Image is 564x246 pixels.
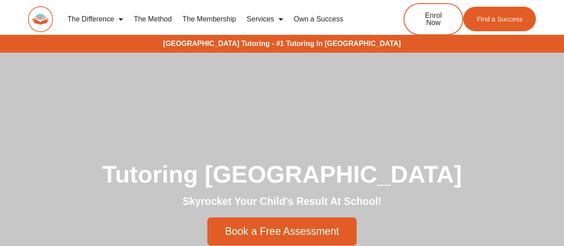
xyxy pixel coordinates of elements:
a: Find a Success [463,7,536,31]
a: The Difference [62,9,128,29]
a: Services [241,9,288,29]
a: Enrol Now [403,3,463,35]
nav: Menu [62,9,374,29]
a: Book a Free Assessment [207,217,357,246]
a: Own a Success [288,9,349,29]
span: Enrol Now [418,12,449,26]
h1: Tutoring [GEOGRAPHIC_DATA] [33,162,532,186]
span: Book a Free Assessment [225,226,339,237]
a: The Membership [177,9,241,29]
span: Find a Success [477,16,523,22]
h2: Skyrocket Your Child's Result At School! [33,195,532,208]
a: The Method [128,9,177,29]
